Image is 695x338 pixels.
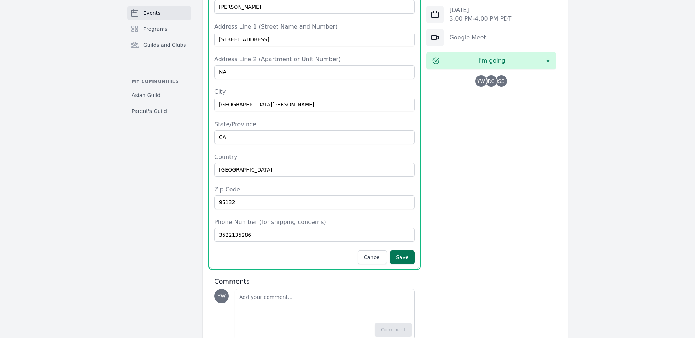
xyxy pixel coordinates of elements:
span: YW [218,293,226,299]
span: I'm going [439,56,544,65]
p: [DATE] [450,6,512,14]
span: SS [498,79,505,84]
a: Events [127,6,191,20]
button: I'm going [426,52,556,69]
nav: Sidebar [127,6,191,118]
label: Address Line 1 (Street Name and Number) [214,22,415,31]
a: Programs [127,22,191,36]
label: Zip Code [214,185,415,194]
button: Comment [375,323,412,337]
label: Country [214,153,415,161]
a: Asian Guild [127,89,191,102]
span: Events [143,9,160,17]
a: Parent's Guild [127,105,191,118]
span: RC [488,79,494,84]
label: Phone Number (for shipping concerns) [214,218,415,227]
a: Guilds and Clubs [127,38,191,52]
span: YW [477,79,485,84]
span: Parent's Guild [132,107,167,115]
label: City [214,88,415,96]
p: My communities [127,79,191,84]
a: Google Meet [450,34,486,41]
p: 3:00 PM - 4:00 PM PDT [450,14,512,23]
span: Programs [143,25,167,33]
span: Guilds and Clubs [143,41,186,48]
h3: Comments [214,277,415,286]
label: State/Province [214,120,415,129]
button: Cancel [358,250,387,264]
button: Save [390,250,414,264]
label: Address Line 2 (Apartment or Unit Number) [214,55,415,64]
span: Asian Guild [132,92,160,99]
